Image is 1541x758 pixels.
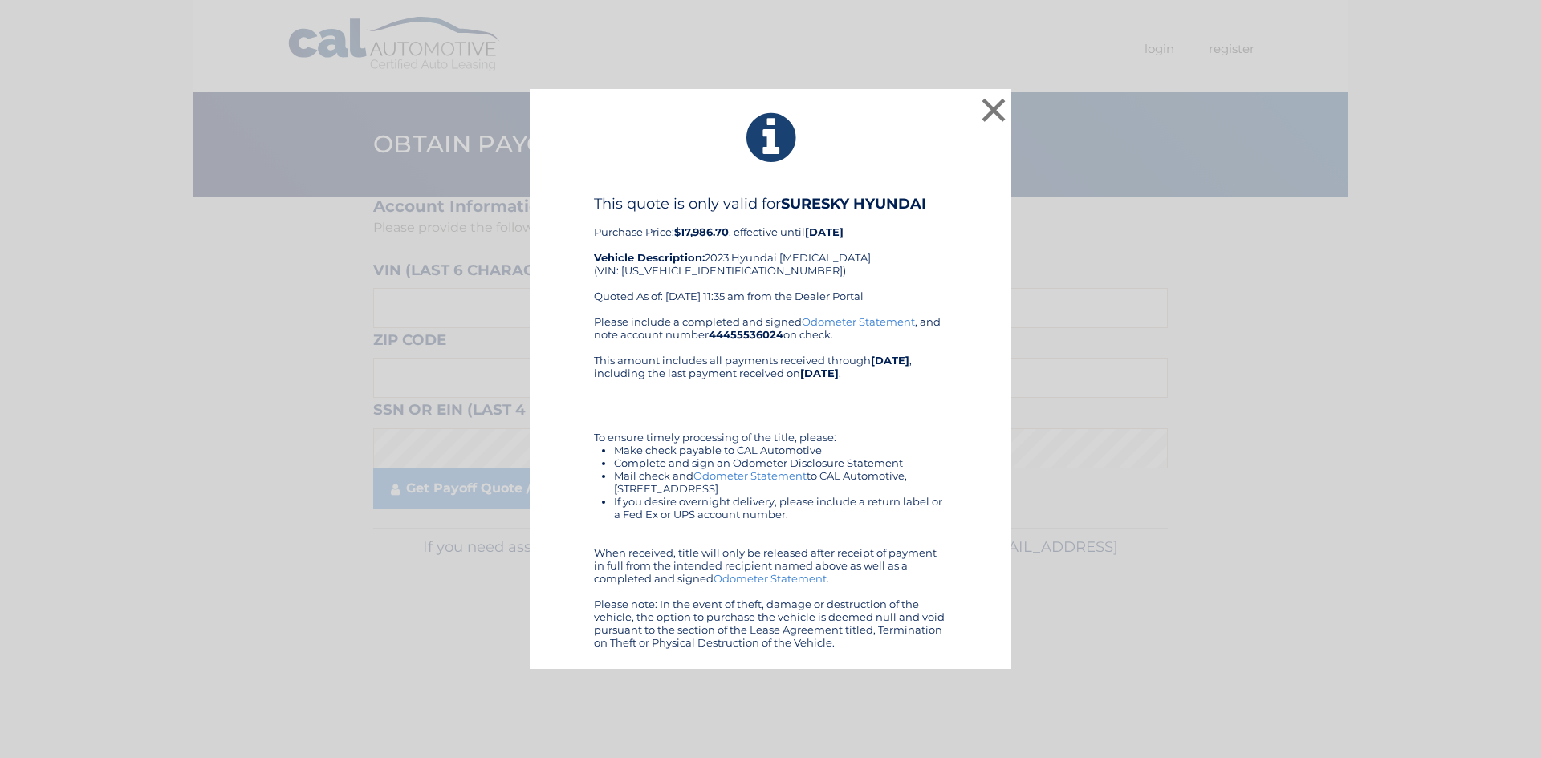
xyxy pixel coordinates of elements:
li: Complete and sign an Odometer Disclosure Statement [614,456,947,469]
b: [DATE] [805,225,844,238]
div: Please include a completed and signed , and note account number on check. This amount includes al... [594,315,947,649]
b: [DATE] [800,367,839,379]
b: [DATE] [871,354,909,367]
b: $17,986.70 [674,225,729,238]
strong: Vehicle Description: [594,251,705,264]
li: If you desire overnight delivery, please include a return label or a Fed Ex or UPS account number. [614,495,947,521]
a: Odometer Statement [802,315,915,328]
div: Purchase Price: , effective until 2023 Hyundai [MEDICAL_DATA] (VIN: [US_VEHICLE_IDENTIFICATION_NU... [594,195,947,315]
b: 44455536024 [709,328,783,341]
button: × [978,94,1010,126]
h4: This quote is only valid for [594,195,947,213]
li: Mail check and to CAL Automotive, [STREET_ADDRESS] [614,469,947,495]
b: SURESKY HYUNDAI [781,195,926,213]
a: Odometer Statement [693,469,807,482]
a: Odometer Statement [714,572,827,585]
li: Make check payable to CAL Automotive [614,444,947,456]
